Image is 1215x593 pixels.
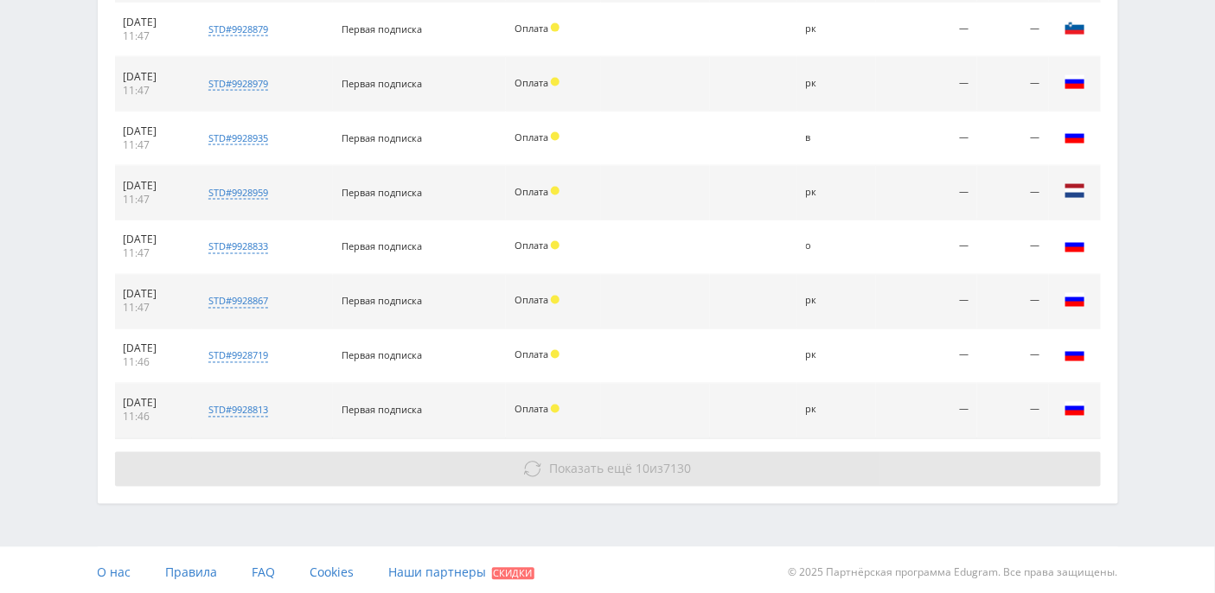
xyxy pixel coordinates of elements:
td: — [977,384,1048,438]
td: — [876,275,977,329]
div: std#9928719 [208,349,268,363]
img: rus.png [1065,399,1085,419]
span: Оплата [515,403,548,416]
span: Холд [551,23,560,32]
td: — [876,384,977,438]
span: Первая подписка [342,131,422,144]
span: Холд [551,132,560,141]
td: — [977,220,1048,275]
span: Холд [551,78,560,86]
div: 11:46 [124,411,184,424]
span: Холд [551,350,560,359]
span: Первая подписка [342,349,422,362]
img: rus.png [1065,72,1085,92]
span: Оплата [515,22,548,35]
span: Первая подписка [342,240,422,253]
div: о [806,241,867,252]
div: 11:47 [124,302,184,316]
button: Показать ещё 10из7130 [115,452,1101,487]
span: Первая подписка [342,404,422,417]
div: 11:47 [124,29,184,43]
td: — [876,112,977,166]
span: Первая подписка [342,295,422,308]
span: Холд [551,241,560,250]
div: рк [806,187,867,198]
td: — [876,3,977,57]
div: рк [806,23,867,35]
td: — [876,329,977,384]
img: nld.png [1065,181,1085,201]
td: — [876,57,977,112]
span: Оплата [515,131,548,143]
div: [DATE] [124,233,184,247]
img: rus.png [1065,344,1085,365]
span: Холд [551,187,560,195]
span: Оплата [515,348,548,361]
div: std#9928833 [208,240,268,254]
img: svn.png [1065,17,1085,38]
div: 11:47 [124,84,184,98]
div: [DATE] [124,397,184,411]
span: 10 [636,461,649,477]
div: std#9928813 [208,404,268,418]
span: Холд [551,296,560,304]
span: Правила [166,564,218,581]
span: Холд [551,405,560,413]
div: [DATE] [124,70,184,84]
div: std#9928959 [208,186,268,200]
div: [DATE] [124,179,184,193]
span: Оплата [515,294,548,307]
span: Скидки [492,568,534,580]
div: 11:47 [124,138,184,152]
span: FAQ [253,564,276,581]
div: [DATE] [124,16,184,29]
td: — [977,275,1048,329]
span: Первая подписка [342,22,422,35]
td: — [977,3,1048,57]
span: Оплата [515,76,548,89]
div: 11:47 [124,193,184,207]
span: Оплата [515,185,548,198]
span: О нас [98,564,131,581]
div: std#9928979 [208,77,268,91]
span: Первая подписка [342,186,422,199]
div: std#9928867 [208,295,268,309]
div: рк [806,405,867,416]
img: rus.png [1065,126,1085,147]
td: — [876,166,977,220]
div: рк [806,78,867,89]
img: rus.png [1065,235,1085,256]
td: — [977,166,1048,220]
div: рк [806,296,867,307]
span: Cookies [310,564,355,581]
span: Наши партнеры [389,564,487,581]
div: в [806,132,867,143]
td: — [876,220,977,275]
div: рк [806,350,867,361]
img: rus.png [1065,290,1085,310]
span: 7130 [663,461,691,477]
div: 11:47 [124,247,184,261]
span: Оплата [515,239,548,252]
span: Показать ещё [549,461,632,477]
div: [DATE] [124,288,184,302]
td: — [977,329,1048,384]
div: [DATE] [124,342,184,356]
td: — [977,112,1048,166]
div: 11:46 [124,356,184,370]
span: Первая подписка [342,77,422,90]
div: std#9928879 [208,22,268,36]
span: из [549,461,691,477]
div: [DATE] [124,124,184,138]
div: std#9928935 [208,131,268,145]
td: — [977,57,1048,112]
